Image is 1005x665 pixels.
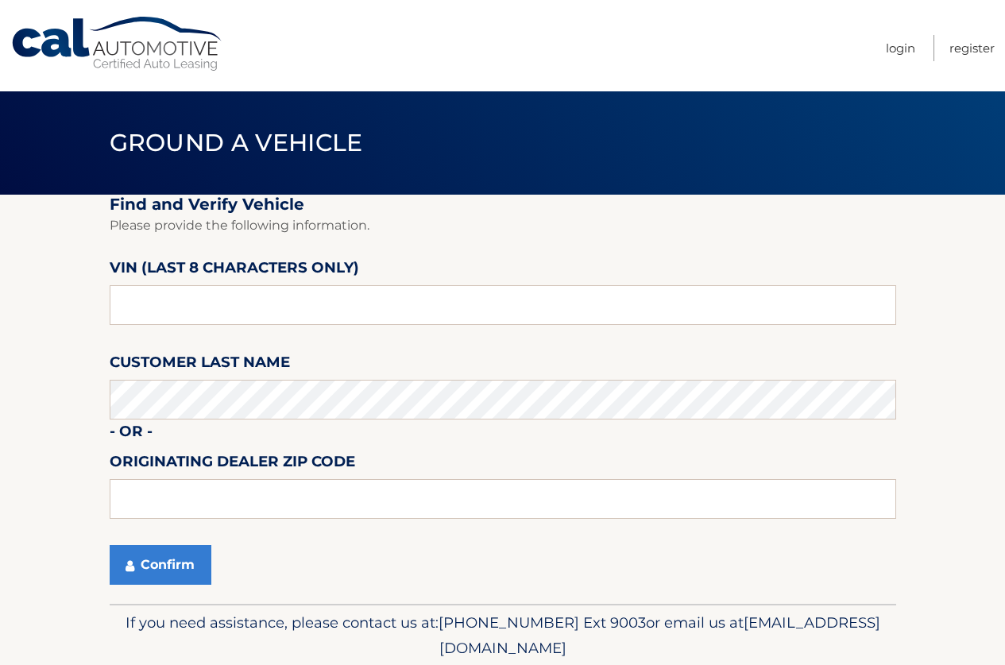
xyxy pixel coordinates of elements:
a: Login [886,35,915,61]
span: [PHONE_NUMBER] Ext 9003 [439,613,646,632]
label: VIN (last 8 characters only) [110,256,359,285]
button: Confirm [110,545,211,585]
a: Cal Automotive [10,16,225,72]
span: Ground a Vehicle [110,128,363,157]
h2: Find and Verify Vehicle [110,195,896,215]
label: Originating Dealer Zip Code [110,450,355,479]
label: - or - [110,419,153,449]
a: Register [949,35,995,61]
label: Customer Last Name [110,350,290,380]
p: If you need assistance, please contact us at: or email us at [120,610,886,661]
p: Please provide the following information. [110,215,896,237]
